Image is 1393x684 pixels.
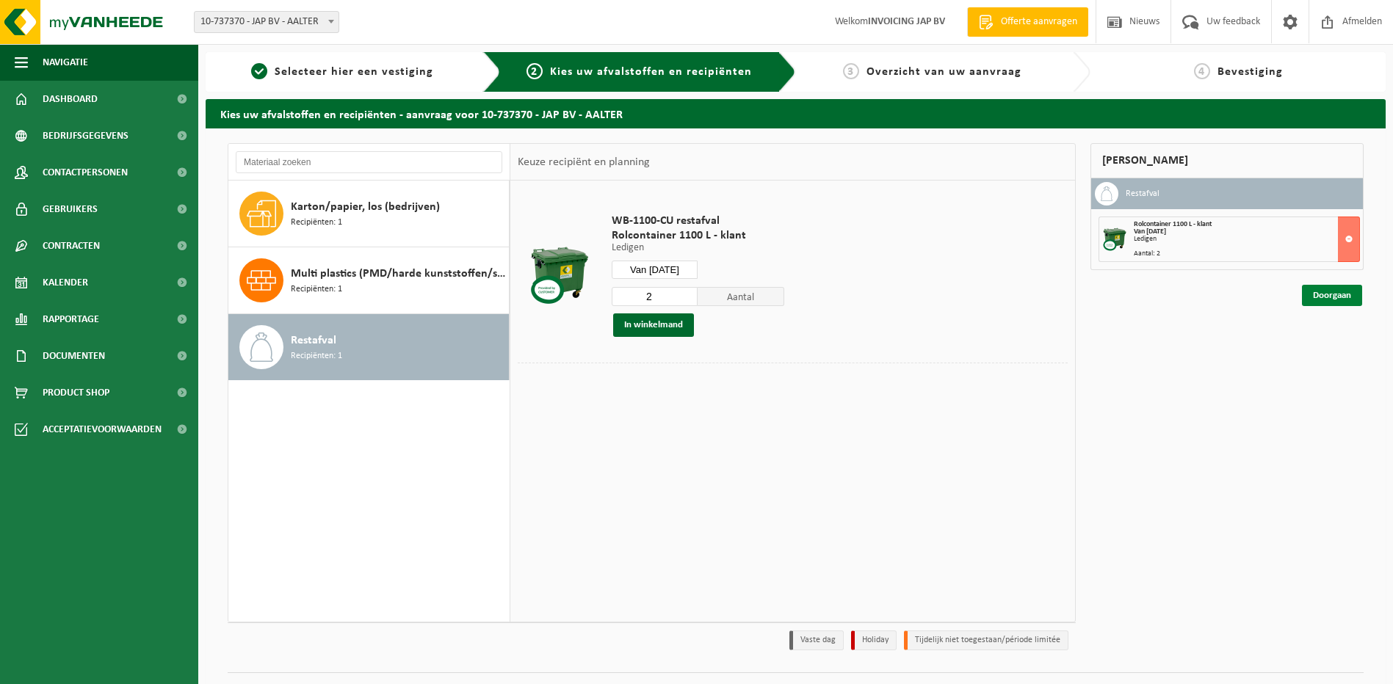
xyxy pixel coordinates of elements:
[213,63,471,81] a: 1Selecteer hier een vestiging
[612,243,784,253] p: Ledigen
[43,301,99,338] span: Rapportage
[43,154,128,191] span: Contactpersonen
[612,214,784,228] span: WB-1100-CU restafval
[43,44,88,81] span: Navigatie
[43,228,100,264] span: Contracten
[206,99,1386,128] h2: Kies uw afvalstoffen en recipiënten - aanvraag voor 10-737370 - JAP BV - AALTER
[789,630,844,650] li: Vaste dag
[236,151,502,173] input: Materiaal zoeken
[195,12,339,32] span: 10-737370 - JAP BV - AALTER
[275,66,433,78] span: Selecteer hier een vestiging
[967,7,1088,37] a: Offerte aanvragen
[698,287,784,306] span: Aantal
[1134,250,1359,258] div: Aantal: 2
[43,117,129,154] span: Bedrijfsgegevens
[1134,236,1359,243] div: Ledigen
[291,349,342,363] span: Recipiënten: 1
[291,216,342,230] span: Recipiënten: 1
[527,63,543,79] span: 2
[1134,228,1166,236] strong: Van [DATE]
[1217,66,1283,78] span: Bevestiging
[612,261,698,279] input: Selecteer datum
[291,283,342,296] span: Recipiënten: 1
[43,191,98,228] span: Gebruikers
[1134,220,1212,228] span: Rolcontainer 1100 L - klant
[1194,63,1210,79] span: 4
[228,247,510,314] button: Multi plastics (PMD/harde kunststoffen/spanbanden/EPS/folie naturel/folie gemengd) Recipiënten: 1
[228,314,510,380] button: Restafval Recipiënten: 1
[43,338,105,374] span: Documenten
[1302,285,1362,306] a: Doorgaan
[843,63,859,79] span: 3
[1090,143,1364,178] div: [PERSON_NAME]
[997,15,1081,29] span: Offerte aanvragen
[43,374,109,411] span: Product Shop
[866,66,1021,78] span: Overzicht van uw aanvraag
[291,332,336,349] span: Restafval
[868,16,945,27] strong: INVOICING JAP BV
[851,630,897,650] li: Holiday
[510,144,657,181] div: Keuze recipiënt en planning
[291,198,440,216] span: Karton/papier, los (bedrijven)
[228,181,510,247] button: Karton/papier, los (bedrijven) Recipiënten: 1
[194,11,339,33] span: 10-737370 - JAP BV - AALTER
[251,63,267,79] span: 1
[613,313,694,337] button: In winkelmand
[291,265,505,283] span: Multi plastics (PMD/harde kunststoffen/spanbanden/EPS/folie naturel/folie gemengd)
[43,81,98,117] span: Dashboard
[43,264,88,301] span: Kalender
[550,66,752,78] span: Kies uw afvalstoffen en recipiënten
[612,228,784,243] span: Rolcontainer 1100 L - klant
[904,630,1068,650] li: Tijdelijk niet toegestaan/période limitée
[1126,182,1159,205] h3: Restafval
[43,411,162,448] span: Acceptatievoorwaarden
